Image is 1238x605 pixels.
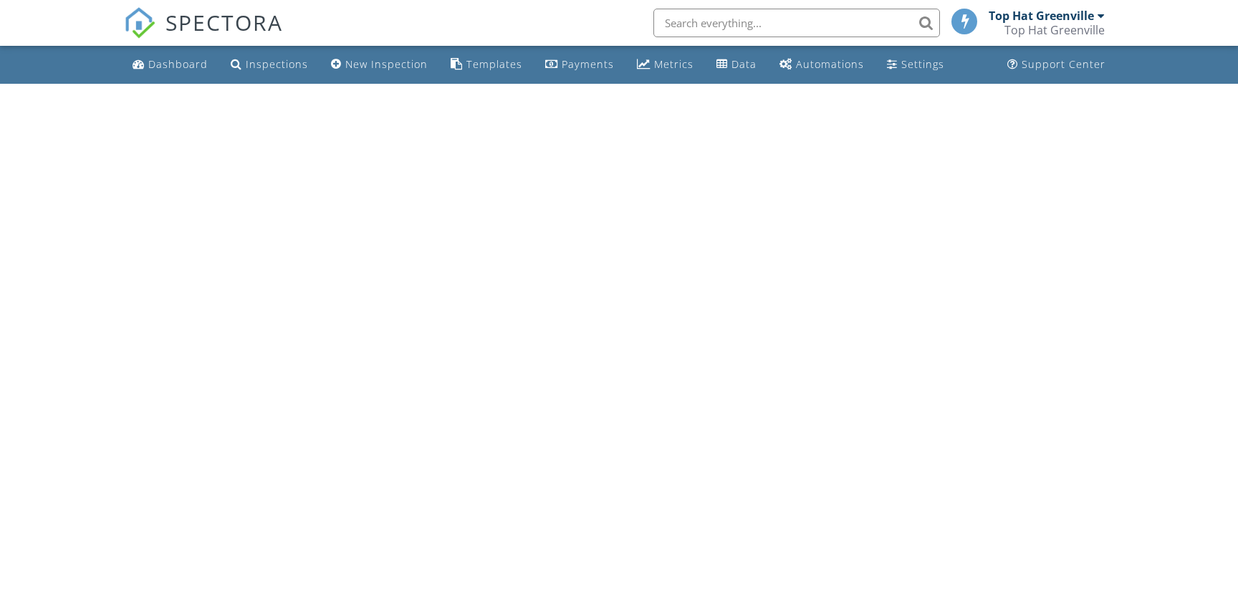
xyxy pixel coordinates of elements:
div: Top Hat Greenville [1004,23,1105,37]
a: Support Center [1002,52,1111,78]
a: Metrics [631,52,699,78]
a: Dashboard [127,52,213,78]
div: Top Hat Greenville [989,9,1094,23]
a: SPECTORA [124,19,283,49]
a: Data [711,52,762,78]
div: Settings [901,57,944,71]
img: The Best Home Inspection Software - Spectora [124,7,155,39]
div: Support Center [1022,57,1105,71]
div: Dashboard [148,57,208,71]
a: Automations (Basic) [774,52,870,78]
a: Templates [445,52,528,78]
div: Payments [562,57,614,71]
a: New Inspection [325,52,433,78]
div: New Inspection [345,57,428,71]
a: Payments [539,52,620,78]
a: Inspections [225,52,314,78]
span: SPECTORA [165,7,283,37]
input: Search everything... [653,9,940,37]
div: Templates [466,57,522,71]
div: Data [731,57,757,71]
a: Settings [881,52,950,78]
div: Metrics [654,57,694,71]
div: Automations [796,57,864,71]
div: Inspections [246,57,308,71]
